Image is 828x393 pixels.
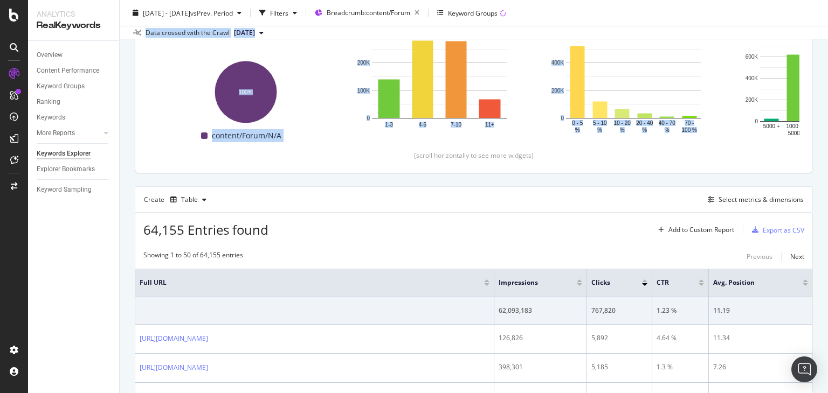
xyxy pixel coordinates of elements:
[37,81,85,92] div: Keyword Groups
[37,65,112,76] a: Content Performance
[790,252,804,261] div: Next
[37,164,112,175] a: Explorer Bookmarks
[682,127,697,133] text: 100 %
[659,120,676,126] text: 40 - 70
[37,96,112,108] a: Ranking
[37,128,101,139] a: More Reports
[657,278,682,287] span: CTR
[703,193,804,206] button: Select metrics & dimensions
[37,96,60,108] div: Ranking
[551,60,564,66] text: 400K
[747,252,772,261] div: Previous
[212,129,281,142] span: content/Forum/N/A
[790,250,804,263] button: Next
[685,120,694,126] text: 70 -
[755,118,758,124] text: 0
[357,88,370,94] text: 100K
[140,333,208,344] a: [URL][DOMAIN_NAME]
[181,196,198,203] div: Table
[37,19,111,32] div: RealKeywords
[713,306,808,315] div: 11.19
[654,221,734,238] button: Add to Custom Report
[37,184,92,195] div: Keyword Sampling
[499,362,582,372] div: 398,301
[763,226,804,235] div: Export as CSV
[143,250,243,263] div: Showing 1 to 50 of 64,155 entries
[255,4,301,22] button: Filters
[357,60,370,66] text: 200K
[37,112,112,123] a: Keywords
[128,4,246,22] button: [DATE] - [DATE]vsPrev. Period
[746,97,758,103] text: 200K
[385,122,393,128] text: 1-3
[239,89,253,95] text: 100%
[166,191,211,208] button: Table
[37,50,112,61] a: Overview
[419,122,427,128] text: 4-6
[499,278,561,287] span: Impressions
[143,221,268,238] span: 64,155 Entries found
[234,28,255,38] span: 2025 Apr. 7th
[433,4,510,22] button: Keyword Groups
[190,8,233,17] span: vs Prev. Period
[37,184,112,195] a: Keyword Sampling
[748,221,804,238] button: Export as CSV
[310,4,424,22] button: Breadcrumb:content/Forum
[148,151,799,160] div: (scroll horizontally to see more widgets)
[485,122,494,128] text: 11+
[591,306,647,315] div: 767,820
[561,115,564,121] text: 0
[614,120,631,126] text: 10 - 20
[355,30,523,134] svg: A chart.
[642,127,647,133] text: %
[657,306,704,315] div: 1.23 %
[37,164,95,175] div: Explorer Bookmarks
[230,26,268,39] button: [DATE]
[597,127,602,133] text: %
[575,127,580,133] text: %
[140,278,468,287] span: Full URL
[451,122,461,128] text: 7-10
[140,362,208,373] a: [URL][DOMAIN_NAME]
[270,8,288,17] div: Filters
[37,81,112,92] a: Keyword Groups
[665,127,670,133] text: %
[788,130,801,136] text: 5000
[713,278,786,287] span: Avg. Position
[636,120,653,126] text: 20 - 40
[786,123,802,129] text: 1000 -
[763,123,780,129] text: 5000 +
[37,9,111,19] div: Analytics
[591,333,647,343] div: 5,892
[719,195,804,204] div: Select metrics & dimensions
[37,128,75,139] div: More Reports
[713,333,808,343] div: 11.34
[448,8,498,17] div: Keyword Groups
[746,75,758,81] text: 400K
[713,362,808,372] div: 7.26
[593,120,607,126] text: 5 - 10
[747,250,772,263] button: Previous
[37,50,63,61] div: Overview
[572,120,583,126] text: 0 - 5
[551,88,564,94] text: 200K
[657,333,704,343] div: 4.64 %
[161,55,329,125] svg: A chart.
[37,65,99,76] div: Content Performance
[37,148,91,159] div: Keywords Explorer
[499,333,582,343] div: 126,826
[746,54,758,60] text: 600K
[37,148,112,159] a: Keywords Explorer
[367,115,370,121] text: 0
[591,278,626,287] span: Clicks
[146,28,230,38] div: Data crossed with the Crawl
[549,30,717,134] svg: A chart.
[143,8,190,17] span: [DATE] - [DATE]
[591,362,647,372] div: 5,185
[668,227,734,233] div: Add to Custom Report
[620,127,625,133] text: %
[499,306,582,315] div: 62,093,183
